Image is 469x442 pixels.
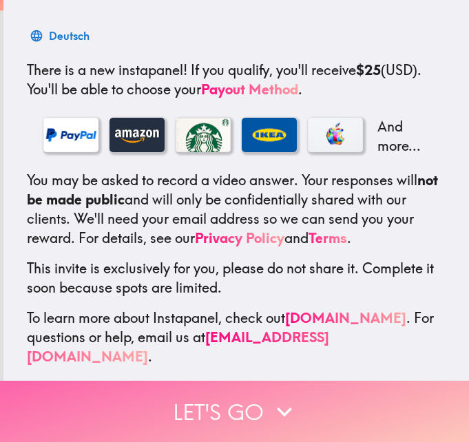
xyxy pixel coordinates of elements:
[309,229,347,246] a: Terms
[356,61,381,78] b: $25
[285,309,406,326] a: [DOMAIN_NAME]
[27,328,329,365] a: [EMAIL_ADDRESS][DOMAIN_NAME]
[201,81,298,98] a: Payout Method
[27,22,95,50] button: Deutsch
[49,26,90,45] div: Deutsch
[27,61,187,78] span: There is a new instapanel!
[27,171,446,248] p: You may be asked to record a video answer. Your responses will and will only be confidentially sh...
[27,259,446,297] p: This invite is exclusively for you, please do not share it. Complete it soon because spots are li...
[195,229,284,246] a: Privacy Policy
[374,117,429,156] p: And more...
[27,308,446,366] p: To learn more about Instapanel, check out . For questions or help, email us at .
[27,61,446,99] p: If you qualify, you'll receive (USD) . You'll be able to choose your .
[27,171,438,208] b: not be made public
